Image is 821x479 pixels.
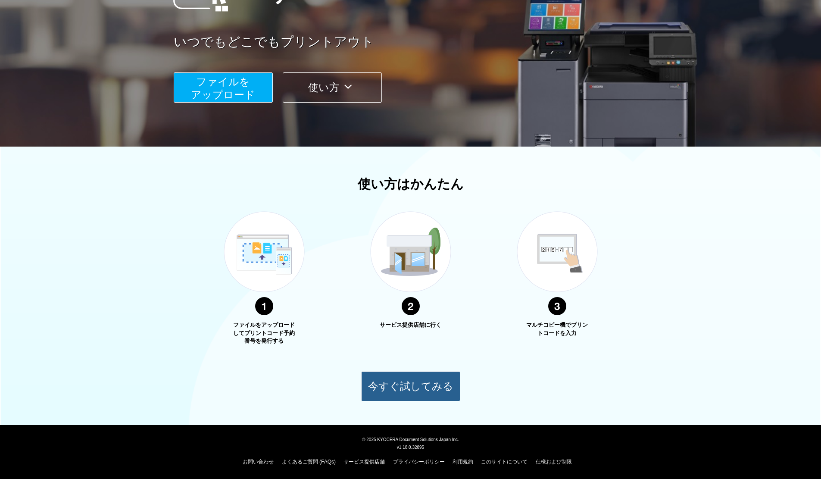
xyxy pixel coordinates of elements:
[536,459,572,465] a: 仕様および制限
[397,445,424,450] span: v1.18.0.32895
[191,76,255,100] span: ファイルを ​​アップロード
[362,436,459,442] span: © 2025 KYOCERA Document Solutions Japan Inc.
[243,459,274,465] a: お問い合わせ
[232,321,297,345] p: ファイルをアップロードしてプリントコード予約番号を発行する
[361,371,460,401] button: 今すぐ試してみる
[283,72,382,103] button: 使い方
[453,459,473,465] a: 利用規約
[525,321,590,337] p: マルチコピー機でプリントコードを入力
[481,459,528,465] a: このサイトについて
[174,72,273,103] button: ファイルを​​アップロード
[174,33,669,51] a: いつでもどこでもプリントアウト
[393,459,445,465] a: プライバシーポリシー
[282,459,336,465] a: よくあるご質問 (FAQs)
[343,459,385,465] a: サービス提供店舗
[378,321,443,329] p: サービス提供店舗に行く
